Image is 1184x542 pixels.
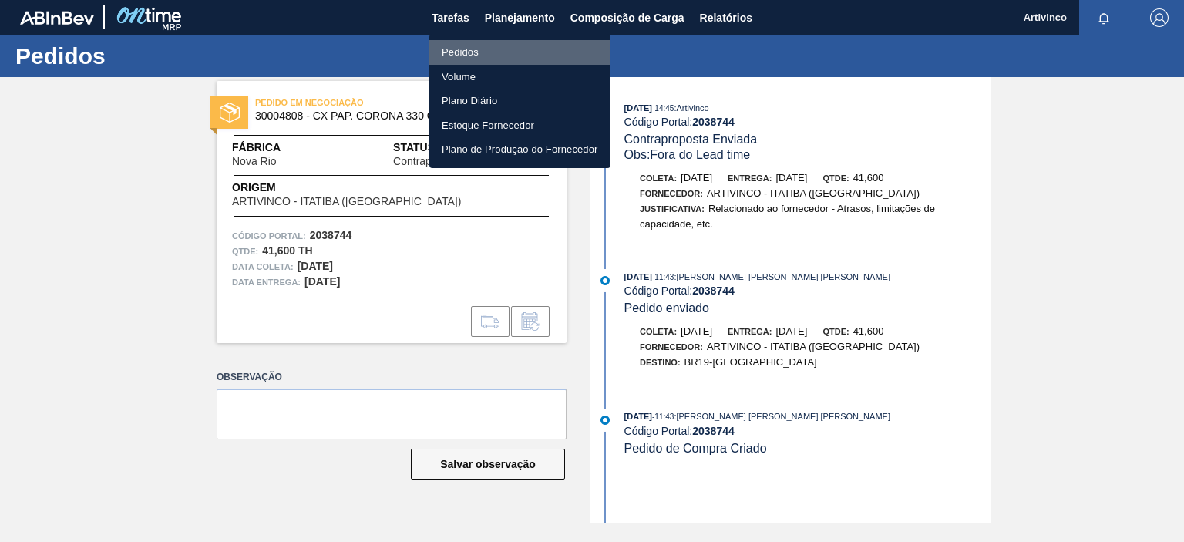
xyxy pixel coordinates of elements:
a: Pedidos [429,40,610,65]
a: Volume [429,65,610,89]
a: Plano Diário [429,89,610,113]
a: Estoque Fornecedor [429,113,610,138]
a: Plano de Produção do Fornecedor [429,137,610,162]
